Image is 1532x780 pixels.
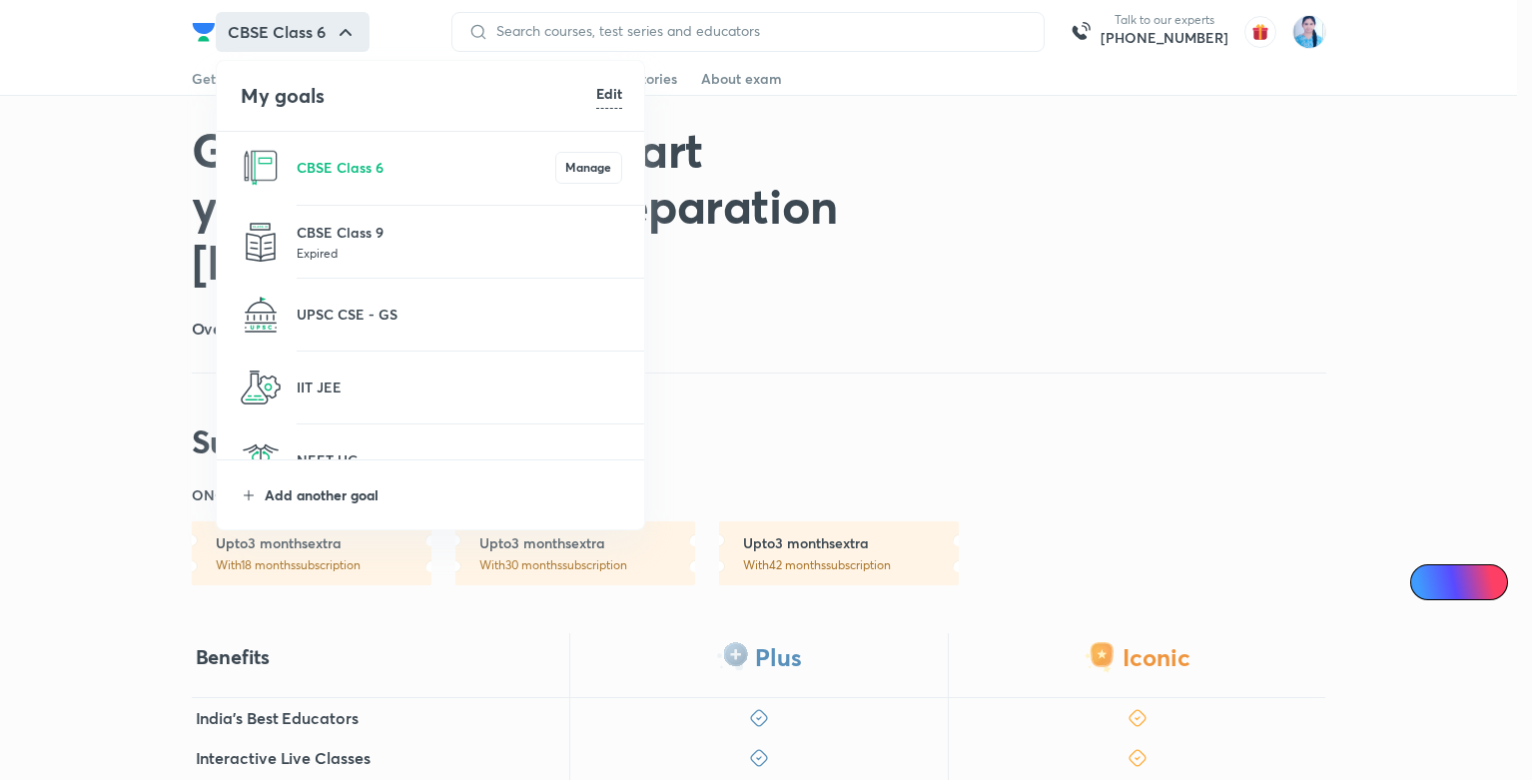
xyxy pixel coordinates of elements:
[297,222,622,243] p: CBSE Class 9
[241,148,281,188] img: CBSE Class 6
[297,157,555,178] p: CBSE Class 6
[241,368,281,407] img: IIT JEE
[241,295,281,335] img: UPSC CSE - GS
[555,152,622,184] button: Manage
[297,243,622,263] p: Expired
[297,304,622,325] p: UPSC CSE - GS
[297,377,622,397] p: IIT JEE
[265,484,622,505] p: Add another goal
[241,223,281,263] img: CBSE Class 9
[241,81,596,111] h4: My goals
[596,83,622,104] h6: Edit
[297,449,622,470] p: NEET UG
[241,440,281,480] img: NEET UG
